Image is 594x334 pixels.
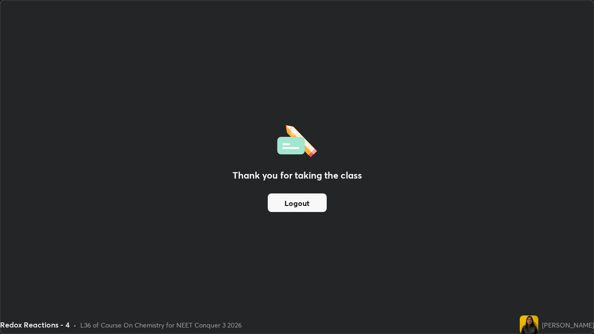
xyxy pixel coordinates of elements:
img: offlineFeedback.1438e8b3.svg [277,122,317,157]
div: L36 of Course On Chemistry for NEET Conquer 3 2026 [80,320,242,330]
div: [PERSON_NAME] [542,320,594,330]
div: • [73,320,77,330]
img: 5601c98580164add983b3da7b044abd6.jpg [520,315,538,334]
h2: Thank you for taking the class [232,168,362,182]
button: Logout [268,193,327,212]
